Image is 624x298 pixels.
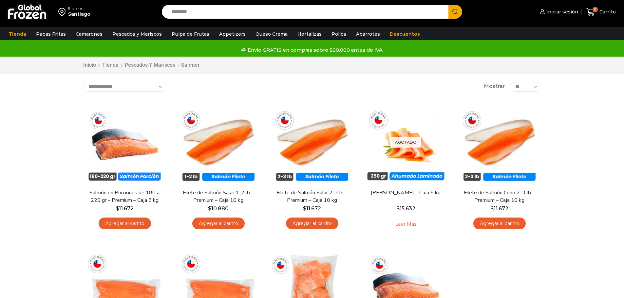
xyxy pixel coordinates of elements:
a: Pollos [328,28,350,40]
a: Appetizers [216,28,249,40]
a: Filete de Salmón Salar 2-3 lb – Premium – Caja 10 kg [274,189,350,204]
a: Abarrotes [353,28,383,40]
span: $ [208,205,211,212]
bdi: 15.632 [396,205,415,212]
a: Salmón en Porciones de 180 a 220 gr – Premium – Caja 5 kg [87,189,162,204]
a: Agregar al carrito: “Filete de Salmón Salar 2-3 lb - Premium - Caja 10 kg” [286,218,338,230]
a: Pescados y Mariscos [109,28,165,40]
bdi: 11.672 [116,205,134,212]
a: Tienda [6,28,29,40]
span: $ [303,205,306,212]
a: Agregar al carrito: “Filete de Salmón Coho 2-3 lb - Premium - Caja 10 kg” [473,218,526,230]
span: $ [396,205,400,212]
p: Agotado [390,137,421,148]
a: Leé más sobre “Salmón Ahumado Laminado - Caja 5 kg” [385,218,426,231]
span: $ [116,205,119,212]
a: Iniciar sesión [538,5,578,18]
h1: Salmón [181,62,199,68]
a: Queso Crema [252,28,291,40]
a: Tienda [102,61,119,69]
select: Pedido de la tienda [83,82,166,92]
a: Inicio [83,61,96,69]
a: Pulpa de Frutas [168,28,213,40]
span: $ [490,205,494,212]
span: Iniciar sesión [545,9,578,15]
bdi: 10.880 [208,205,229,212]
a: Papas Fritas [33,28,69,40]
bdi: 11.672 [490,205,508,212]
div: Santiago [68,11,90,17]
a: [PERSON_NAME] – Caja 5 kg [368,189,443,197]
span: Mostrar [484,83,505,90]
a: Agregar al carrito: “Filete de Salmón Salar 1-2 lb – Premium - Caja 10 kg” [192,218,245,230]
span: Carrito [598,9,616,15]
a: Pescados y Mariscos [124,61,176,69]
bdi: 11.672 [303,205,321,212]
a: Descuentos [387,28,423,40]
span: 0 [593,7,598,12]
nav: Breadcrumb [83,61,199,69]
img: address-field-icon.svg [58,6,68,17]
a: Filete de Salmón Salar 1-2 lb – Premium – Caja 10 kg [180,189,256,204]
a: Camarones [72,28,106,40]
div: Enviar a [68,6,90,11]
a: Filete de Salmón Coho 2-3 lb – Premium – Caja 10 kg [462,189,537,204]
a: Agregar al carrito: “Salmón en Porciones de 180 a 220 gr - Premium - Caja 5 kg” [99,218,151,230]
a: Hortalizas [294,28,325,40]
a: 0 Carrito [585,4,617,20]
button: Search button [448,5,462,19]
